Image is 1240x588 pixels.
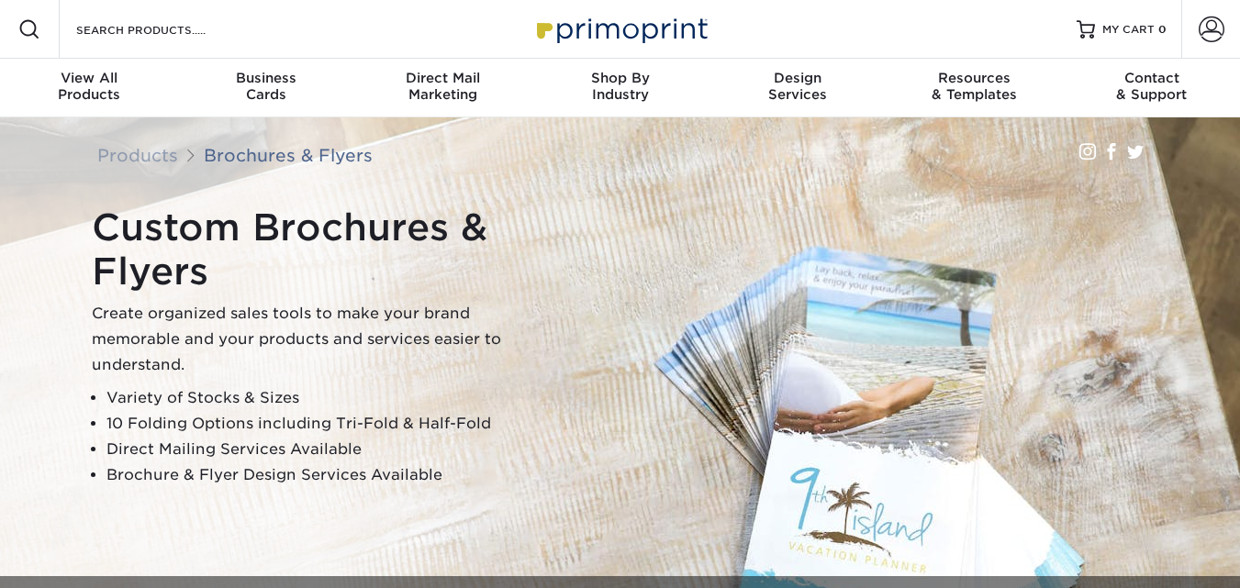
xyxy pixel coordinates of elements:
img: Primoprint [529,9,712,49]
li: 10 Folding Options including Tri-Fold & Half-Fold [106,411,551,437]
span: Design [709,70,886,86]
a: BusinessCards [177,59,354,117]
div: Industry [531,70,709,103]
div: Cards [177,70,354,103]
li: Direct Mailing Services Available [106,437,551,462]
a: Resources& Templates [886,59,1063,117]
span: Business [177,70,354,86]
li: Brochure & Flyer Design Services Available [106,462,551,488]
li: Variety of Stocks & Sizes [106,385,551,411]
span: Direct Mail [354,70,531,86]
a: Products [97,145,178,165]
span: Contact [1063,70,1240,86]
div: Services [709,70,886,103]
div: & Support [1063,70,1240,103]
span: Resources [886,70,1063,86]
p: Create organized sales tools to make your brand memorable and your products and services easier t... [92,301,551,378]
a: Brochures & Flyers [204,145,373,165]
a: Direct MailMarketing [354,59,531,117]
a: DesignServices [709,59,886,117]
span: Shop By [531,70,709,86]
h1: Custom Brochures & Flyers [92,205,551,294]
input: SEARCH PRODUCTS..... [74,18,253,40]
a: Contact& Support [1063,59,1240,117]
div: & Templates [886,70,1063,103]
span: MY CART [1102,22,1155,38]
span: 0 [1158,23,1167,36]
a: Shop ByIndustry [531,59,709,117]
div: Marketing [354,70,531,103]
